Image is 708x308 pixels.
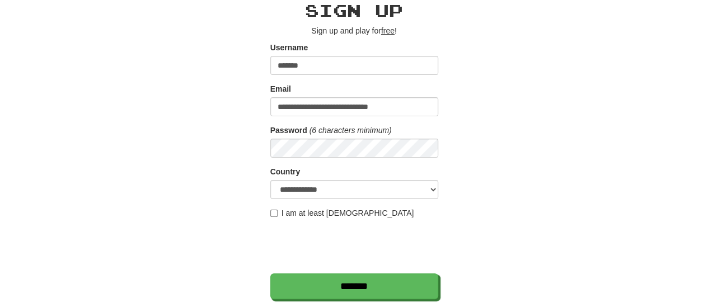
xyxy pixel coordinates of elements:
h2: Sign up [270,1,438,20]
input: I am at least [DEMOGRAPHIC_DATA] [270,210,278,217]
label: Password [270,125,307,136]
em: (6 characters minimum) [310,126,392,135]
u: free [381,26,395,35]
label: Country [270,166,301,177]
p: Sign up and play for ! [270,25,438,36]
iframe: reCAPTCHA [270,224,440,268]
label: Username [270,42,308,53]
label: Email [270,83,291,94]
label: I am at least [DEMOGRAPHIC_DATA] [270,207,414,219]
